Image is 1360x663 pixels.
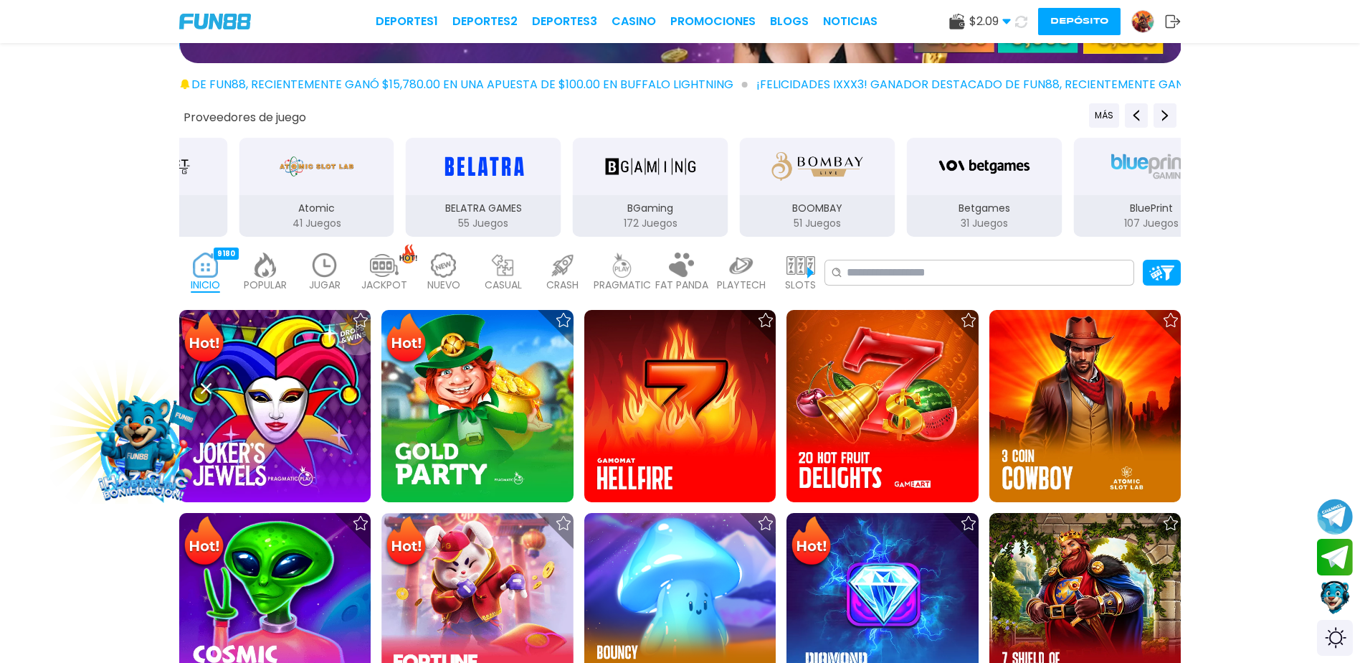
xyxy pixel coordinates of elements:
[1125,103,1148,128] button: Previous providers
[72,201,227,216] p: Aspect
[438,146,528,187] img: BELATRA GAMES
[361,278,407,293] p: JACKPOT
[72,216,227,231] p: 132 Juegos
[406,216,561,231] p: 55 Juegos
[485,278,522,293] p: CASUAL
[788,514,834,570] img: Hot
[381,310,573,502] img: Gold Party
[670,13,756,30] a: Promociones
[244,278,287,293] p: POPULAR
[612,13,656,30] a: CASINO
[567,136,734,238] button: BGaming
[309,278,341,293] p: JUGAR
[184,110,306,125] button: Proveedores de juego
[277,146,357,187] img: Atomic
[181,514,227,570] img: Hot
[655,278,708,293] p: FAT PANDA
[179,310,371,502] img: Joker's Jewels
[400,136,567,238] button: BELATRA GAMES
[370,253,399,278] img: jackpot_light.webp
[667,253,696,278] img: fat_panda_light.webp
[191,278,220,293] p: INICIO
[906,216,1062,231] p: 31 Juegos
[989,310,1181,502] img: 3 Coin Cowboy
[1149,265,1174,281] img: Platform Filter
[969,13,1011,30] span: $ 2.09
[573,216,728,231] p: 172 Juegos
[548,253,577,278] img: crash_light.webp
[900,136,1067,238] button: Betgames
[214,248,239,260] div: 9180
[1067,136,1235,238] button: BluePrint
[727,253,756,278] img: playtech_light.webp
[608,253,637,278] img: pragmatic_light.webp
[1317,498,1353,535] button: Join telegram channel
[191,253,220,278] img: home_active.webp
[605,146,695,187] img: BGaming
[573,201,728,216] p: BGaming
[376,13,438,30] a: Deportes1
[77,381,209,514] img: Image Link
[1317,539,1353,576] button: Join telegram
[1131,10,1165,33] a: Avatar
[786,310,978,502] img: 20 Hot Fruit Delights
[1132,11,1154,32] img: Avatar
[406,201,561,216] p: BELATRA GAMES
[1317,620,1353,656] div: Switch theme
[1073,216,1229,231] p: 107 Juegos
[734,136,901,238] button: BOOMBAY
[110,146,190,187] img: Aspect
[310,253,339,278] img: recent_light.webp
[179,14,251,29] img: Company Logo
[1038,8,1121,35] button: Depósito
[239,201,394,216] p: Atomic
[906,201,1062,216] p: Betgames
[772,146,862,187] img: BOOMBAY
[1106,146,1197,187] img: BluePrint
[452,13,518,30] a: Deportes2
[584,310,776,502] img: Hellfire
[427,278,460,293] p: NUEVO
[532,13,597,30] a: Deportes3
[823,13,878,30] a: NOTICIAS
[383,514,429,570] img: Hot
[233,136,400,238] button: Atomic
[785,278,816,293] p: SLOTS
[383,311,429,367] img: Hot
[1073,201,1229,216] p: BluePrint
[399,244,417,263] img: hot
[251,253,280,278] img: popular_light.webp
[546,278,579,293] p: CRASH
[770,13,809,30] a: BLOGS
[786,253,815,278] img: slots_light.webp
[1154,103,1176,128] button: Next providers
[939,146,1029,187] img: Betgames
[181,311,227,367] img: Hot
[239,216,394,231] p: 41 Juegos
[594,278,651,293] p: PRAGMATIC
[740,216,895,231] p: 51 Juegos
[740,201,895,216] p: BOOMBAY
[429,253,458,278] img: new_light.webp
[489,253,518,278] img: casual_light.webp
[717,278,766,293] p: PLAYTECH
[1089,103,1119,128] button: Previous providers
[1317,579,1353,616] button: Contact customer service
